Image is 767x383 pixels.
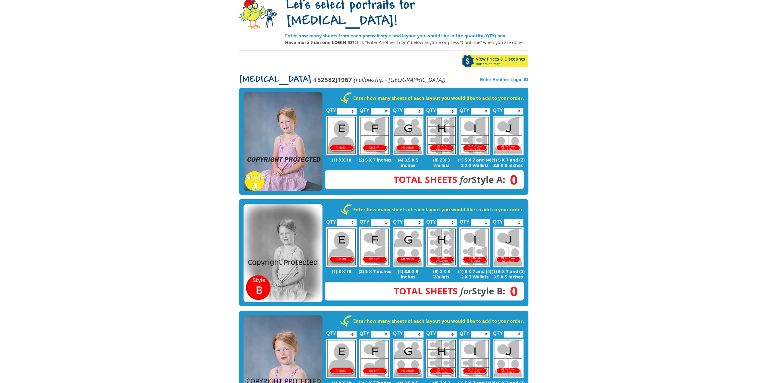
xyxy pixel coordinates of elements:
[460,173,472,186] em: for
[460,324,470,339] label: QTY
[425,157,458,168] p: (8) 2 X 3 Wallets
[285,33,506,39] strong: Enter how many sheets from each portrait style and layout you would like in the quantity (QTY) box.
[460,213,470,228] label: QTY
[493,213,503,228] label: QTY
[458,268,492,279] p: (1) 5 X 7 and (4) 2 X 3 Wallets
[394,285,505,297] strong: Style B:
[326,101,336,116] label: QTY
[391,268,425,279] p: (4) 3.5 X 5 inches
[505,176,518,183] span: 0
[353,206,524,212] strong: Enter how many sheets of each layout you would like to add to your order.
[239,75,312,85] span: [MEDICAL_DATA]
[394,173,505,186] strong: Style A:
[393,101,403,116] label: QTY
[460,285,472,297] em: for
[326,339,357,378] img: E
[239,76,445,83] p: -
[493,339,523,378] img: J
[425,268,458,279] p: (8) 2 X 3 Wallets
[493,324,503,339] label: QTY
[426,339,457,378] img: H
[462,55,528,67] a: View Prices & DiscountsBottom of Page
[459,116,490,155] img: I
[394,173,457,186] span: Total Sheets
[359,339,390,378] img: F
[426,227,457,267] img: H
[492,157,525,168] p: (1) 5 X 7 and (2) 3.5 X 5 inches
[458,157,492,168] p: (1) 5 X 7 and (4) 2 X 3 Wallets
[476,62,528,66] span: Bottom of Page
[360,324,369,339] label: QTY
[394,285,458,297] span: Total Sheets
[326,213,336,228] label: QTY
[459,339,490,378] img: I
[314,75,352,84] strong: 152582J1967
[353,318,524,324] strong: Enter how many sheets of each layout you would like to add to your order.
[360,101,369,116] label: QTY
[480,77,528,82] a: Enter Another Login ID
[393,324,403,339] label: QTY
[285,39,528,46] p: Click “Enter Another Login” below anytime or press “Continue” when you are done.
[492,268,525,279] p: (1) 5 X 7 and (2) 3.5 X 5 inches
[326,116,357,155] img: E
[359,116,390,155] img: F
[393,339,423,378] img: G
[393,227,423,267] img: G
[426,324,436,339] label: QTY
[244,92,322,191] img: STYLE A
[393,116,423,155] img: G
[391,157,425,168] p: (4) 3.5 X 5 inches
[426,213,436,228] label: QTY
[325,157,358,162] p: (1) 8 X 10
[493,116,523,155] img: J
[393,213,403,228] label: QTY
[493,101,503,116] label: QTY
[426,116,457,155] img: H
[359,227,390,267] img: F
[325,268,358,274] p: (1) 8 X 10
[459,227,490,267] img: I
[285,39,354,45] strong: Have more than one LOGIN ID?
[354,75,445,84] em: (Fellowship - [GEOGRAPHIC_DATA])
[426,101,436,116] label: QTY
[358,157,391,162] p: (2) 5 X 7 inches
[505,288,518,294] span: 0
[326,227,357,267] img: E
[353,95,524,101] strong: Enter how many sheets of each layout you would like to add to your order.
[460,101,470,116] label: QTY
[493,227,523,267] img: J
[244,204,322,303] img: STYLE B
[358,268,391,274] p: (2) 5 X 7 inches
[326,324,336,339] label: QTY
[360,213,369,228] label: QTY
